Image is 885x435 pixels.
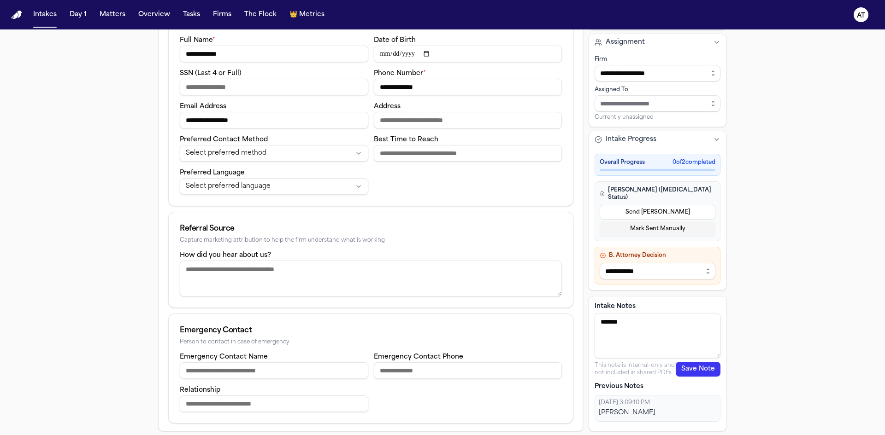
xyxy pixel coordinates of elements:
[595,95,720,112] input: Assign to staff member
[589,131,726,148] button: Intake Progress
[180,79,368,95] input: SSN
[180,169,245,176] label: Preferred Language
[180,325,562,336] div: Emergency Contact
[180,339,562,346] div: Person to contact in case of emergency
[180,252,271,259] label: How did you hear about us?
[179,6,204,23] button: Tasks
[11,11,22,19] img: Finch Logo
[241,6,280,23] button: The Flock
[180,395,368,412] input: Emergency contact relationship
[374,354,463,360] label: Emergency Contact Phone
[374,362,562,379] input: Emergency contact phone
[595,86,720,93] div: Assigned To
[599,408,716,418] div: [PERSON_NAME]
[29,6,60,23] button: Intakes
[374,136,438,143] label: Best Time to Reach
[600,186,715,201] h4: [PERSON_NAME] ([MEDICAL_DATA] Status)
[180,362,368,379] input: Emergency contact name
[180,354,268,360] label: Emergency Contact Name
[595,302,720,311] label: Intake Notes
[374,37,416,44] label: Date of Birth
[374,103,401,110] label: Address
[180,387,220,394] label: Relationship
[595,382,720,391] p: Previous Notes
[374,145,562,162] input: Best time to reach
[595,362,676,377] p: This note is internal-only and not included in shared PDFs.
[595,65,720,81] input: Select firm
[600,221,715,236] button: Mark Sent Manually
[180,136,268,143] label: Preferred Contact Method
[180,103,226,110] label: Email Address
[209,6,235,23] button: Firms
[599,399,716,406] div: [DATE] 3:09:10 PM
[595,114,654,121] span: Currently unassigned
[600,205,715,220] button: Send [PERSON_NAME]
[11,11,22,19] a: Home
[374,112,562,128] input: Address
[180,70,242,77] label: SSN (Last 4 or Full)
[374,70,426,77] label: Phone Number
[589,34,726,51] button: Assignment
[673,159,715,166] span: 0 of 2 completed
[595,313,720,358] textarea: Intake notes
[180,223,562,234] div: Referral Source
[606,135,656,144] span: Intake Progress
[595,56,720,63] div: Firm
[676,362,720,377] button: Save Note
[96,6,129,23] button: Matters
[180,46,368,62] input: Full name
[606,38,645,47] span: Assignment
[180,37,215,44] label: Full Name
[600,159,645,166] span: Overall Progress
[180,112,368,128] input: Email address
[66,6,90,23] button: Day 1
[374,79,562,95] input: Phone number
[180,237,562,244] div: Capture marketing attribution to help the firm understand what is working
[374,46,562,62] input: Date of birth
[135,6,174,23] button: Overview
[600,252,715,259] h4: B. Attorney Decision
[286,6,328,23] button: crownMetrics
